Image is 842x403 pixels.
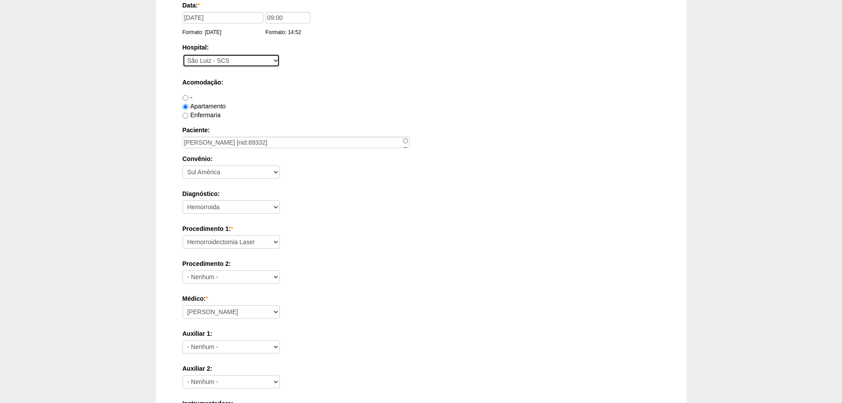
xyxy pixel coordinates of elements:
[183,78,660,87] label: Acomodação:
[183,95,188,101] input: -
[183,154,660,163] label: Convênio:
[183,364,660,373] label: Auxiliar 2:
[206,295,208,302] span: Este campo é obrigatório.
[183,94,193,101] label: -
[183,259,660,268] label: Procedimento 2:
[183,294,660,303] label: Médico:
[183,103,226,110] label: Apartamento
[266,28,312,37] div: Formato: 14:52
[198,2,200,9] span: Este campo é obrigatório.
[183,224,660,233] label: Procedimento 1:
[183,126,660,134] label: Paciente:
[183,189,660,198] label: Diagnóstico:
[183,113,188,119] input: Enfermaria
[183,28,266,37] div: Formato: [DATE]
[183,104,188,110] input: Apartamento
[183,111,221,119] label: Enfermaria
[183,43,660,52] label: Hospital:
[183,1,657,10] label: Data:
[231,225,233,232] span: Este campo é obrigatório.
[183,329,660,338] label: Auxiliar 1:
